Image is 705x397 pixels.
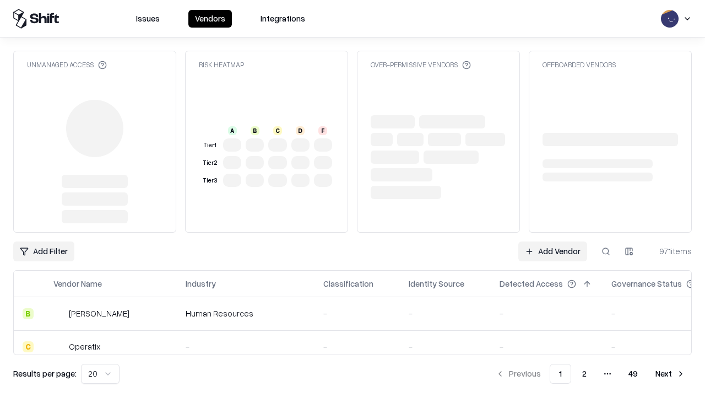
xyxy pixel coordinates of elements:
[228,126,237,135] div: A
[53,278,102,289] div: Vendor Name
[13,368,77,379] p: Results per page:
[27,60,107,69] div: Unmanaged Access
[186,341,306,352] div: -
[23,341,34,352] div: C
[409,341,482,352] div: -
[573,364,595,384] button: 2
[69,341,100,352] div: Operatix
[500,341,594,352] div: -
[186,278,216,289] div: Industry
[409,278,464,289] div: Identity Source
[13,242,74,261] button: Add Filter
[550,364,571,384] button: 1
[201,176,219,185] div: Tier 3
[323,278,373,289] div: Classification
[251,126,259,135] div: B
[500,308,594,319] div: -
[620,364,647,384] button: 49
[409,308,482,319] div: -
[543,60,616,69] div: Offboarded Vendors
[188,10,232,28] button: Vendors
[296,126,305,135] div: D
[273,126,282,135] div: C
[129,10,166,28] button: Issues
[648,245,692,257] div: 971 items
[53,308,64,319] img: Deel
[199,60,244,69] div: Risk Heatmap
[649,364,692,384] button: Next
[53,341,64,352] img: Operatix
[254,10,312,28] button: Integrations
[323,308,391,319] div: -
[201,141,219,150] div: Tier 1
[318,126,327,135] div: F
[69,308,129,319] div: [PERSON_NAME]
[371,60,471,69] div: Over-Permissive Vendors
[489,364,692,384] nav: pagination
[323,341,391,352] div: -
[186,308,306,319] div: Human Resources
[23,308,34,319] div: B
[611,278,682,289] div: Governance Status
[500,278,563,289] div: Detected Access
[201,158,219,168] div: Tier 2
[518,242,587,261] a: Add Vendor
